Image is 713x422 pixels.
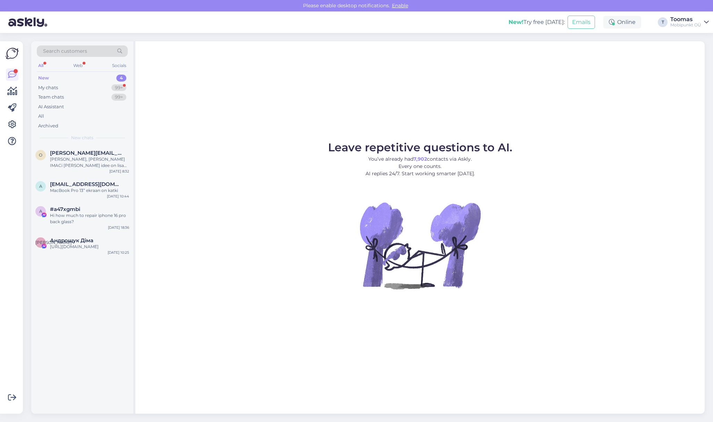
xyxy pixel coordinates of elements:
[50,206,80,212] span: #a47xgmbi
[111,61,128,70] div: Socials
[670,17,701,22] div: Toomas
[39,152,42,158] span: o
[38,84,58,91] div: My chats
[107,194,129,199] div: [DATE] 10:44
[35,240,72,245] span: [PERSON_NAME]
[670,22,701,28] div: Mobipunkt OÜ
[108,250,129,255] div: [DATE] 10:25
[670,17,709,28] a: ToomasMobipunkt OÜ
[358,183,483,308] img: No Chat active
[50,237,93,244] span: Андрощук Діма
[50,150,122,156] span: oliver.villo@gmail.com
[38,94,64,101] div: Team chats
[50,244,129,250] div: [URL][DOMAIN_NAME]
[108,225,129,230] div: [DATE] 18:36
[509,19,523,25] b: New!
[50,156,129,169] div: [PERSON_NAME], [PERSON_NAME] IMACi [PERSON_NAME] idee on lisada veel kaks välist ekraani. Kas sel...
[509,18,565,26] div: Try free [DATE]:
[38,113,44,120] div: All
[50,212,129,225] div: Hi how much to repair iphone 16 pro back glass?
[568,16,595,29] button: Emails
[109,169,129,174] div: [DATE] 8:32
[50,181,122,187] span: arafin@me.com
[603,16,641,28] div: Online
[39,184,42,189] span: a
[6,47,19,60] img: Askly Logo
[38,75,49,82] div: New
[38,103,64,110] div: AI Assistant
[111,84,126,91] div: 99+
[390,2,410,9] span: Enable
[43,48,87,55] span: Search customers
[658,17,668,27] div: T
[111,94,126,101] div: 99+
[71,135,93,141] span: New chats
[39,209,42,214] span: a
[72,61,84,70] div: Web
[38,123,58,129] div: Archived
[50,187,129,194] div: MacBook Pro 13” ekraan on katki
[328,155,512,177] p: You’ve already had contacts via Askly. Every one counts. AI replies 24/7. Start working smarter [...
[328,141,512,154] span: Leave repetitive questions to AI.
[413,156,427,162] b: 7,902
[116,75,126,82] div: 4
[37,61,45,70] div: All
